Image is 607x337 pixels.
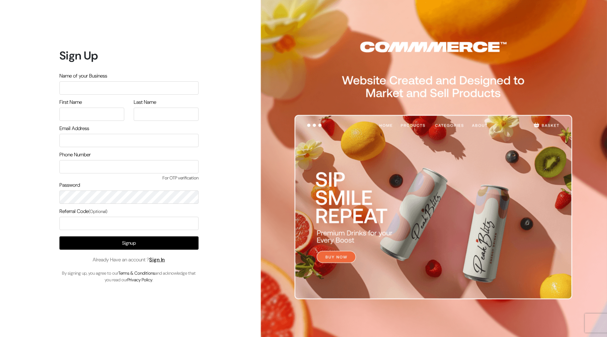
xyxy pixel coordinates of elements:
p: By signing up, you agree to our and acknowledge that you read our . [59,270,199,283]
span: For OTP verification [59,175,199,181]
label: First Name [59,98,82,106]
button: Signup [59,236,199,250]
a: Terms & Conditions [118,270,155,276]
label: Name of your Business [59,72,107,80]
label: Phone Number [59,151,91,159]
label: Referral Code [59,208,107,215]
label: Last Name [134,98,156,106]
span: Already Have an account ? [93,256,165,264]
label: Password [59,181,80,189]
a: Privacy Policy [127,277,152,283]
h1: Sign Up [59,49,199,62]
label: Email Address [59,125,89,132]
a: Sign In [149,256,165,263]
span: (Optional) [89,209,107,214]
